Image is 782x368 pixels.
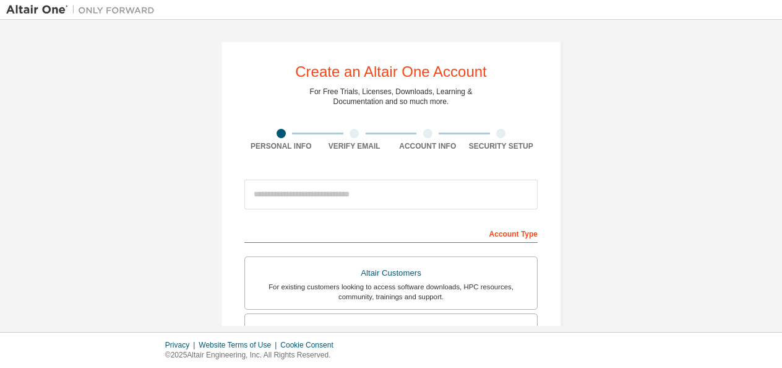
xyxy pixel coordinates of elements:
div: Website Terms of Use [199,340,280,350]
div: Account Info [391,141,465,151]
p: © 2025 Altair Engineering, Inc. All Rights Reserved. [165,350,341,361]
div: Altair Customers [252,265,530,282]
div: Verify Email [318,141,392,151]
div: Privacy [165,340,199,350]
div: Personal Info [244,141,318,151]
img: Altair One [6,4,161,16]
div: For existing customers looking to access software downloads, HPC resources, community, trainings ... [252,282,530,302]
div: Account Type [244,223,538,243]
div: Security Setup [465,141,538,151]
div: Cookie Consent [280,340,340,350]
div: Create an Altair One Account [295,64,487,79]
div: Students [252,322,530,339]
div: For Free Trials, Licenses, Downloads, Learning & Documentation and so much more. [310,87,473,107]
